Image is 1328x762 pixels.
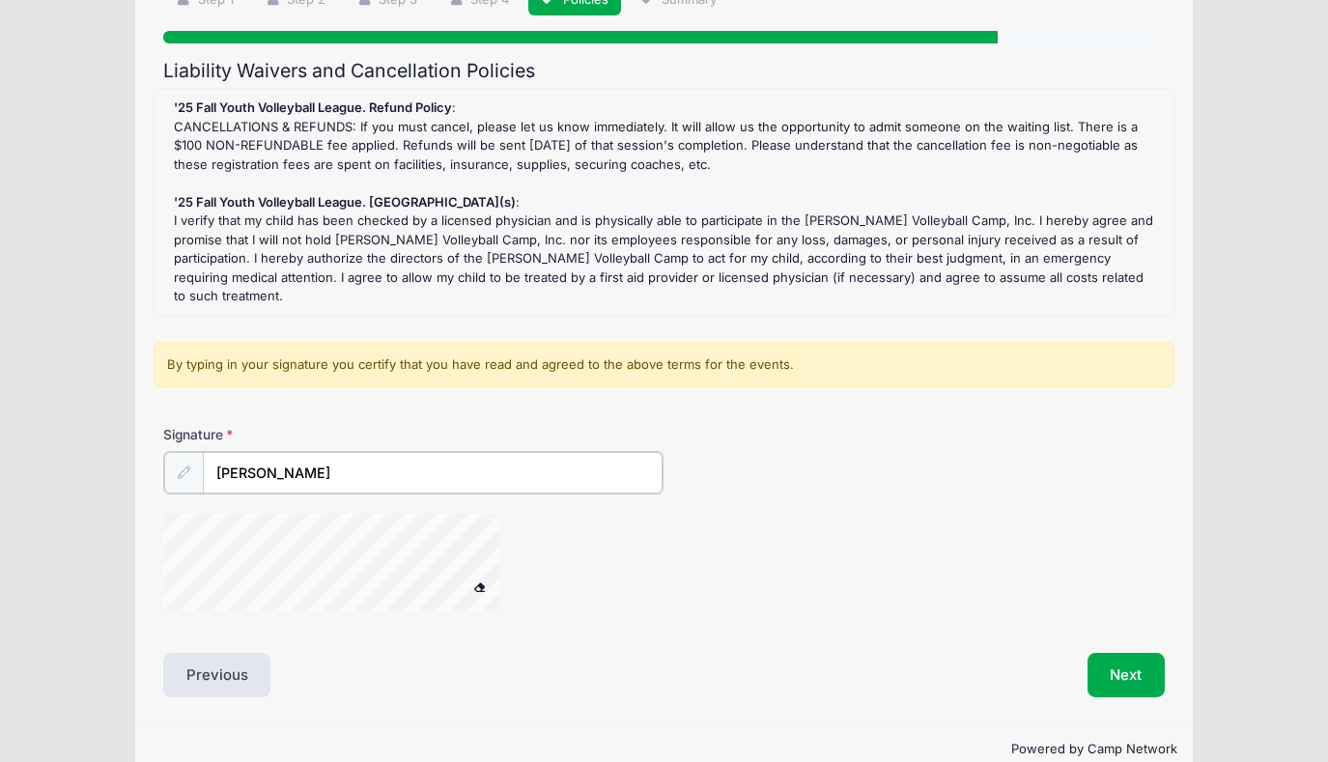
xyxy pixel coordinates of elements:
h2: Liability Waivers and Cancellation Policies [163,60,1165,82]
input: Enter first and last name [203,452,664,494]
strong: '25 Fall Youth Volleyball League. Refund Policy [174,99,452,115]
div: By typing in your signature you certify that you have read and agreed to the above terms for the ... [154,342,1174,388]
strong: '25 Fall Youth Volleyball League. [GEOGRAPHIC_DATA](s) [174,194,516,210]
button: Next [1088,653,1166,697]
p: Powered by Camp Network [151,740,1177,759]
div: : CANCELLATIONS & REFUNDS: If you must cancel, please let us know immediately. It will allow us t... [164,99,1164,306]
label: Signature [163,425,413,444]
button: Previous [163,653,271,697]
